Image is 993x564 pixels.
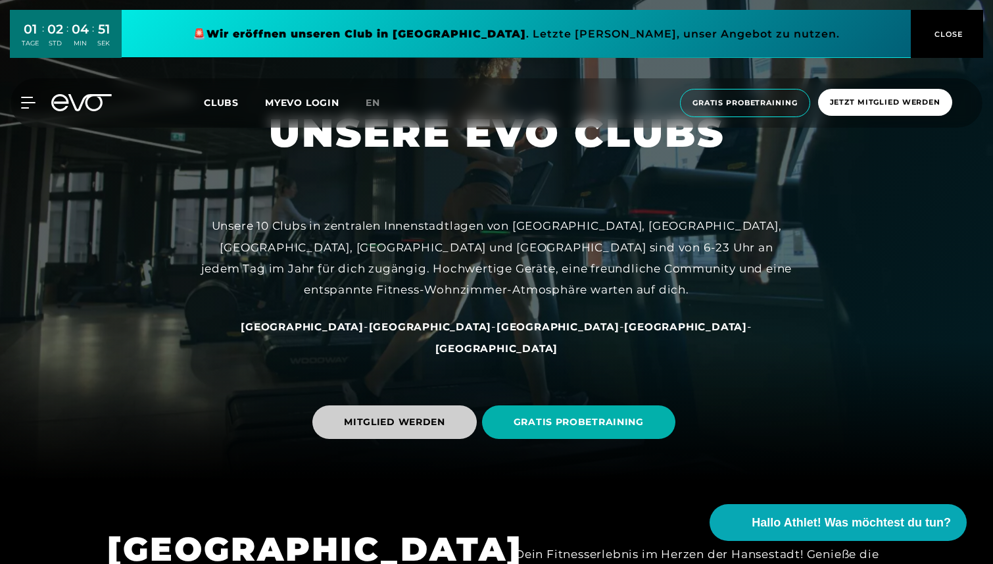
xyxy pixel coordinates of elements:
span: MITGLIED WERDEN [344,415,445,429]
button: Hallo Athlet! Was möchtest du tun? [710,504,967,541]
span: GRATIS PROBETRAINING [514,415,644,429]
div: - - - - [201,316,792,359]
div: MIN [72,39,89,48]
button: CLOSE [911,10,983,58]
a: Gratis Probetraining [676,89,814,117]
div: STD [47,39,63,48]
a: [GEOGRAPHIC_DATA] [369,320,492,333]
div: : [42,21,44,56]
div: : [66,21,68,56]
span: Clubs [204,97,239,109]
div: SEK [97,39,110,48]
span: Jetzt Mitglied werden [830,97,940,108]
div: 02 [47,20,63,39]
a: [GEOGRAPHIC_DATA] [496,320,619,333]
span: CLOSE [931,28,963,40]
span: [GEOGRAPHIC_DATA] [435,342,558,355]
a: MYEVO LOGIN [265,97,339,109]
span: Hallo Athlet! Was möchtest du tun? [752,514,951,532]
div: Unsere 10 Clubs in zentralen Innenstadtlagen von [GEOGRAPHIC_DATA], [GEOGRAPHIC_DATA], [GEOGRAPHI... [201,215,792,300]
a: [GEOGRAPHIC_DATA] [241,320,364,333]
div: 01 [22,20,39,39]
a: Jetzt Mitglied werden [814,89,956,117]
a: MITGLIED WERDEN [312,396,482,449]
a: en [366,95,396,111]
span: en [366,97,380,109]
a: GRATIS PROBETRAINING [482,396,681,449]
a: [GEOGRAPHIC_DATA] [435,342,558,355]
a: [GEOGRAPHIC_DATA] [624,320,747,333]
a: Clubs [204,96,265,109]
span: Gratis Probetraining [692,97,798,109]
div: TAGE [22,39,39,48]
div: : [92,21,94,56]
div: 04 [72,20,89,39]
div: 51 [97,20,110,39]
